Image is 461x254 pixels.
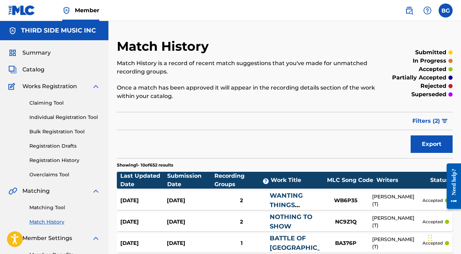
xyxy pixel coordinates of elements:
[320,197,372,205] div: WB6P35
[29,157,100,164] a: Registration History
[92,82,100,91] img: expand
[167,218,213,226] div: [DATE]
[117,59,375,76] p: Match History is a record of recent match suggestions that you've made for unmatched recording gr...
[167,172,214,189] div: Submission Date
[430,176,449,184] div: Status
[8,65,17,74] img: Catalog
[372,236,423,251] div: [PERSON_NAME] (T)
[423,197,443,204] p: accepted
[8,65,44,74] a: CatalogCatalog
[29,128,100,135] a: Bulk Registration Tool
[419,65,446,73] p: accepted
[117,84,375,100] p: Once a match has been approved it will appear in the recording details section of the work within...
[320,218,372,226] div: NC9Z1Q
[8,49,51,57] a: SummarySummary
[92,187,100,195] img: expand
[428,227,432,248] div: Drag
[22,187,50,195] span: Matching
[29,218,100,226] a: Match History
[376,176,430,184] div: Writers
[8,49,17,57] img: Summary
[411,90,446,99] p: superseded
[22,49,51,57] span: Summary
[8,187,17,195] img: Matching
[439,3,453,17] div: User Menu
[420,3,434,17] div: Help
[8,5,35,15] img: MLC Logo
[214,218,270,226] div: 2
[29,114,100,121] a: Individual Registration Tool
[412,117,440,125] span: Filters ( 2 )
[167,197,213,205] div: [DATE]
[270,192,309,228] a: WANTING THINGS MAKES YOU SHITTIER
[120,218,167,226] div: [DATE]
[402,3,416,17] a: Public Search
[423,6,432,15] img: help
[8,82,17,91] img: Works Registration
[117,162,173,168] p: Showing 1 - 10 of 652 results
[392,73,446,82] p: partially accepted
[75,6,99,14] span: Member
[411,135,453,153] button: Export
[271,176,324,184] div: Work Title
[214,239,270,247] div: 1
[214,172,271,189] div: Recording Groups
[270,213,312,230] a: NOTHING TO SHOW
[22,234,72,242] span: Member Settings
[372,193,423,208] div: [PERSON_NAME] (T)
[415,48,446,57] p: submitted
[21,27,96,35] h5: THIRD SIDE MUSIC INC
[117,38,212,54] h2: Match History
[8,27,17,35] img: Accounts
[120,197,167,205] div: [DATE]
[441,158,461,214] iframe: Resource Center
[29,99,100,107] a: Claiming Tool
[22,65,44,74] span: Catalog
[22,82,77,91] span: Works Registration
[263,178,269,184] span: ?
[423,219,443,225] p: accepted
[408,112,453,130] button: Filters (2)
[420,82,446,90] p: rejected
[29,142,100,150] a: Registration Drafts
[270,234,341,252] a: BATTLE OF [GEOGRAPHIC_DATA]
[167,239,213,247] div: [DATE]
[372,214,423,229] div: [PERSON_NAME] (T)
[423,240,443,246] p: accepted
[214,197,270,205] div: 2
[92,234,100,242] img: expand
[413,57,446,65] p: in progress
[405,6,413,15] img: search
[426,220,461,254] iframe: Chat Widget
[320,239,372,247] div: BA376P
[120,239,167,247] div: [DATE]
[324,176,376,184] div: MLC Song Code
[29,171,100,178] a: Overclaims Tool
[62,6,71,15] img: Top Rightsholder
[442,119,448,123] img: filter
[120,172,167,189] div: Last Updated Date
[29,204,100,211] a: Matching Tool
